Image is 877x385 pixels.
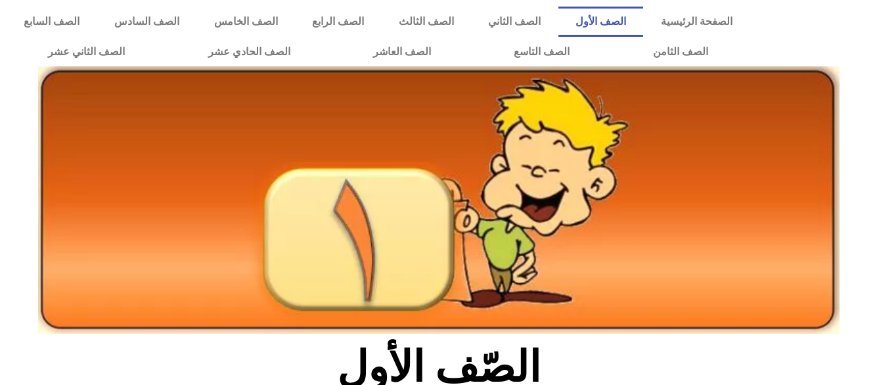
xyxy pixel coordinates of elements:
[558,7,644,37] a: الصف الأول
[332,37,472,67] a: الصف العاشر
[472,37,611,67] a: الصف التاسع
[295,7,382,37] a: الصف الرابع
[471,7,558,37] a: الصف الثاني
[196,7,295,37] a: الصف الخامس
[381,7,471,37] a: الصف الثالث
[611,37,749,67] a: الصف الثامن
[7,37,166,67] a: الصف الثاني عشر
[166,37,331,67] a: الصف الحادي عشر
[97,7,197,37] a: الصف السادس
[643,7,750,37] a: الصفحة الرئيسية
[7,7,97,37] a: الصف السابع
